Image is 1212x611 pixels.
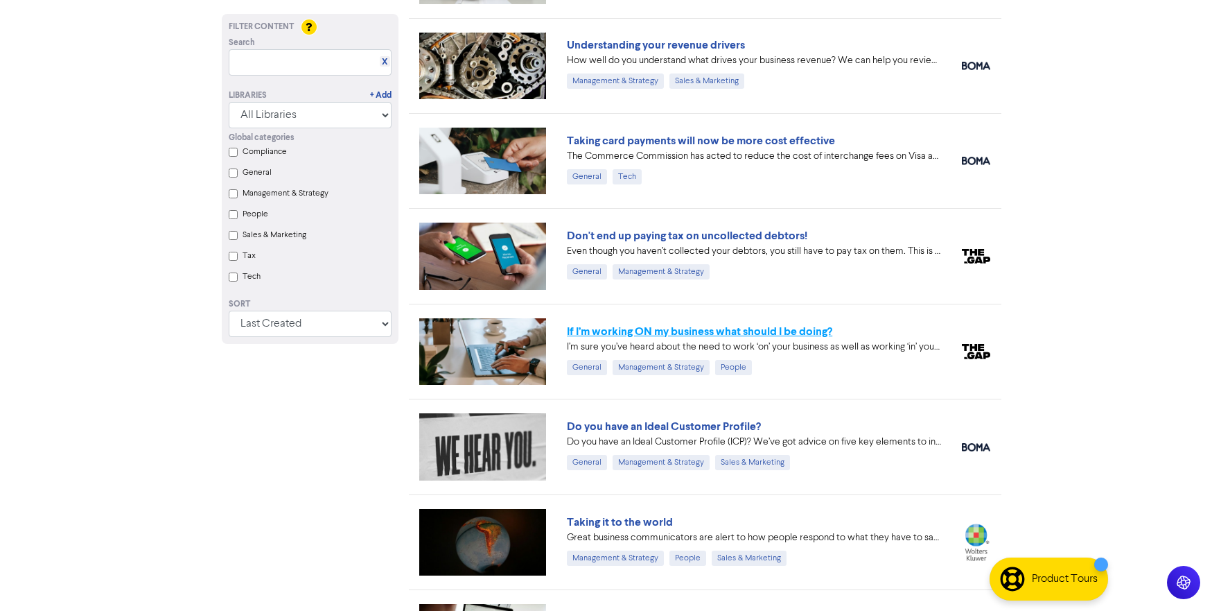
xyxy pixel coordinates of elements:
div: Tech [613,169,642,184]
div: Sales & Marketing [669,74,744,89]
img: thegap [962,344,990,359]
img: thegap [962,249,990,264]
a: Don't end up paying tax on uncollected debtors! [567,229,807,243]
iframe: Chat Widget [1143,544,1212,611]
img: wolters_kluwer [962,524,990,560]
div: Sales & Marketing [712,551,787,566]
label: Compliance [243,146,287,158]
label: Management & Strategy [243,187,328,200]
div: Management & Strategy [613,455,710,470]
div: Do you have an Ideal Customer Profile (ICP)? We’ve got advice on five key elements to include in ... [567,435,941,449]
div: People [669,551,706,566]
div: General [567,455,607,470]
div: How well do you understand what drives your business revenue? We can help you review your numbers... [567,53,941,68]
label: Tax [243,250,256,262]
div: Great business communicators are alert to how people respond to what they have to say and are pre... [567,531,941,545]
span: Search [229,37,255,49]
div: Sales & Marketing [715,455,790,470]
div: General [567,169,607,184]
div: People [715,360,752,375]
a: Do you have an Ideal Customer Profile? [567,420,761,433]
div: General [567,360,607,375]
div: Filter Content [229,21,392,33]
a: X [382,57,387,67]
img: boma [962,157,990,165]
img: boma [962,443,990,451]
div: Even though you haven’t collected your debtors, you still have to pay tax on them. This is becaus... [567,244,941,259]
a: If I’m working ON my business what should I be doing? [567,325,832,338]
div: Management & Strategy [613,360,710,375]
img: boma_accounting [962,62,990,70]
div: Management & Strategy [613,264,710,279]
a: Taking card payments will now be more cost effective [567,134,835,148]
div: The Commerce Commission has acted to reduce the cost of interchange fees on Visa and Mastercard p... [567,149,941,164]
label: Tech [243,270,261,283]
div: Sort [229,298,392,311]
label: People [243,208,268,221]
div: Global categories [229,132,392,144]
a: Understanding your revenue drivers [567,38,745,52]
div: I’m sure you’ve heard about the need to work ‘on’ your business as well as working ‘in’ your busi... [567,340,941,354]
div: Libraries [229,89,267,102]
div: General [567,264,607,279]
div: Management & Strategy [567,551,664,566]
label: Sales & Marketing [243,229,306,241]
label: General [243,166,272,179]
div: Management & Strategy [567,74,664,89]
a: + Add [370,89,392,102]
a: Taking it to the world [567,515,673,529]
